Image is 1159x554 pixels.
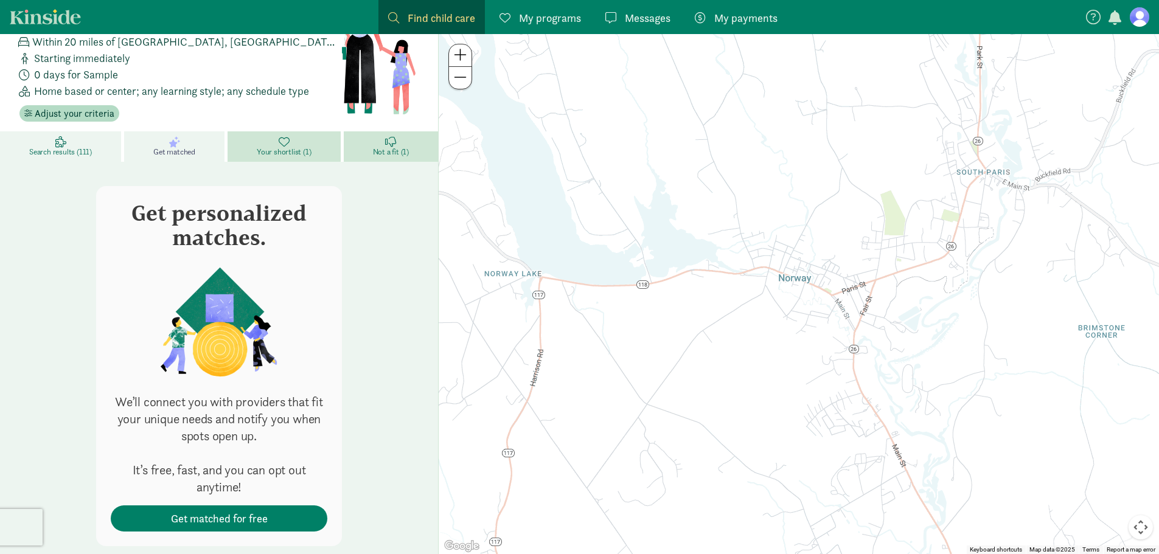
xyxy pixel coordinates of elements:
[111,505,327,531] button: Get matched for free
[34,50,130,66] span: Starting immediately
[111,393,327,496] p: We’ll connect you with providers that fit your unique needs and notify you when spots open up. It...
[29,147,92,157] span: Search results (111)
[1082,546,1099,553] a: Terms
[344,131,439,162] a: Not a fit (1)
[10,9,81,24] a: Kinside
[111,201,327,249] h3: Get personalized matches.
[19,105,119,122] button: Adjust your criteria
[171,510,268,527] span: Get matched for free
[1029,546,1075,553] span: Map data ©2025
[257,147,311,157] span: Your shortlist (1)
[1129,515,1153,539] button: Map camera controls
[34,83,309,99] span: Home based or center; any learning style; any schedule type
[714,10,778,26] span: My payments
[34,66,118,83] span: 0 days for Sample
[32,33,339,50] span: Within 20 miles of [GEOGRAPHIC_DATA], [GEOGRAPHIC_DATA] 04268
[228,131,344,162] a: Your shortlist (1)
[373,147,409,157] span: Not a fit (1)
[442,538,482,554] img: Google
[442,538,482,554] a: Open this area in Google Maps (opens a new window)
[970,545,1022,554] button: Keyboard shortcuts
[625,10,670,26] span: Messages
[153,147,195,157] span: Get matched
[35,106,114,121] span: Adjust your criteria
[519,10,581,26] span: My programs
[124,131,228,162] a: Get matched
[1107,546,1155,553] a: Report a map error
[408,10,475,26] span: Find child care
